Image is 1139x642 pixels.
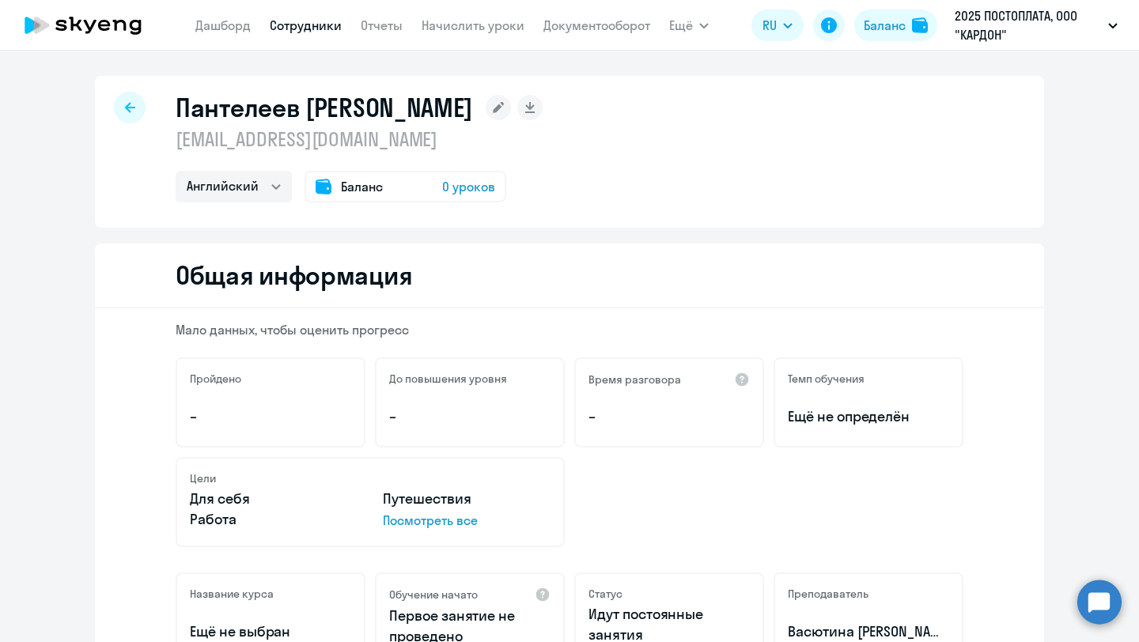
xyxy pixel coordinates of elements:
[176,92,473,123] h1: Пантелеев [PERSON_NAME]
[195,17,251,33] a: Дашборд
[190,587,274,601] h5: Название курса
[389,406,551,427] p: –
[947,6,1126,44] button: 2025 ПОСТОПЛАТА, ООО "КАРДОН"
[176,259,412,291] h2: Общая информация
[176,127,543,152] p: [EMAIL_ADDRESS][DOMAIN_NAME]
[442,177,495,196] span: 0 уроков
[361,17,403,33] a: Отчеты
[955,6,1102,44] p: 2025 ПОСТОПЛАТА, ООО "КАРДОН"
[762,16,777,35] span: RU
[190,621,351,642] p: Ещё не выбран
[854,9,937,41] button: Балансbalance
[912,17,928,33] img: balance
[669,16,693,35] span: Ещё
[751,9,804,41] button: RU
[543,17,650,33] a: Документооборот
[190,509,358,530] p: Работа
[788,372,865,386] h5: Темп обучения
[190,489,358,509] p: Для себя
[190,372,241,386] h5: Пройдено
[341,177,383,196] span: Баланс
[190,406,351,427] p: –
[383,489,551,509] p: Путешествия
[588,406,750,427] p: –
[788,621,949,642] p: Васютина [PERSON_NAME]
[864,16,906,35] div: Баланс
[190,471,216,485] h5: Цели
[588,587,622,601] h5: Статус
[176,321,963,338] p: Мало данных, чтобы оценить прогресс
[422,17,524,33] a: Начислить уроки
[389,587,478,602] h5: Обучение начато
[588,372,681,387] h5: Время разговора
[788,406,949,427] span: Ещё не определён
[270,17,342,33] a: Сотрудники
[389,372,507,386] h5: До повышения уровня
[788,587,868,601] h5: Преподаватель
[669,9,709,41] button: Ещё
[383,511,551,530] p: Посмотреть все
